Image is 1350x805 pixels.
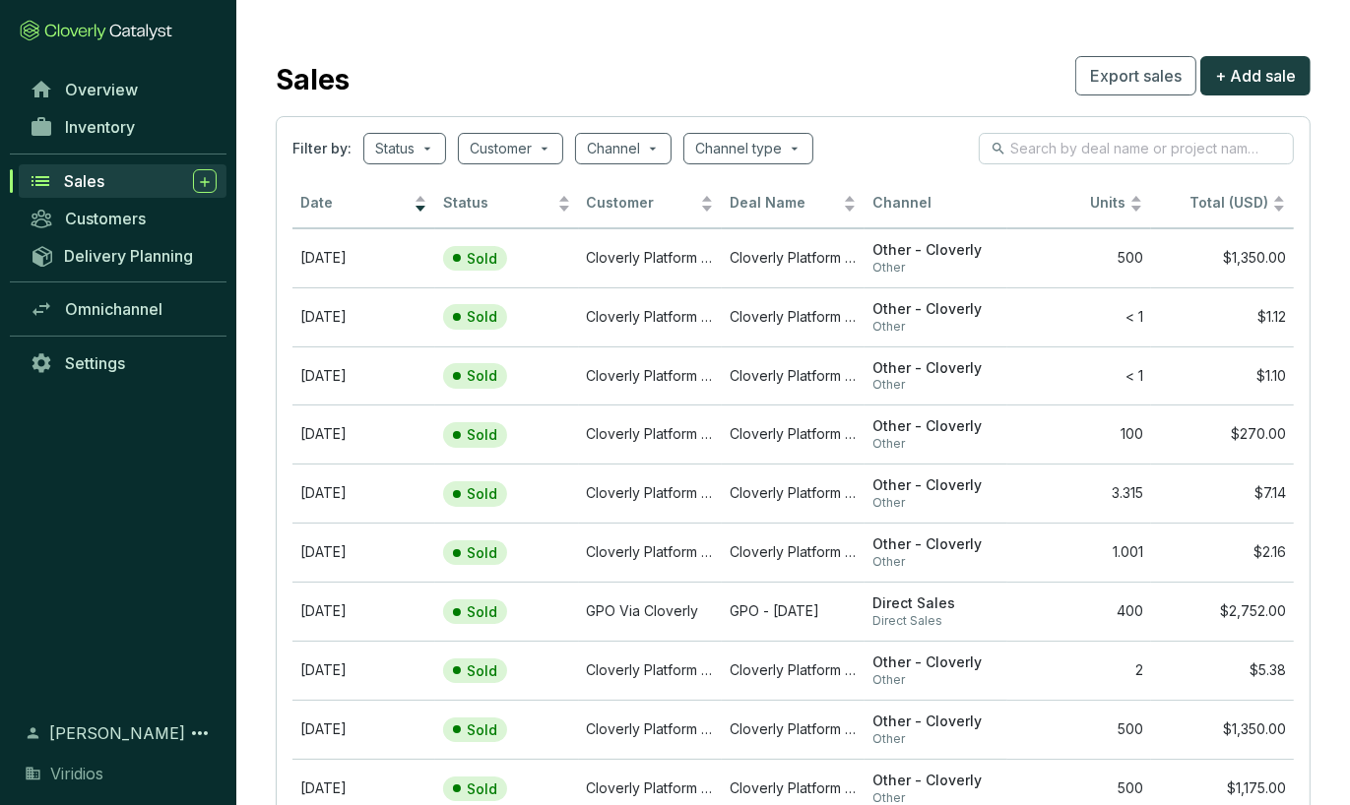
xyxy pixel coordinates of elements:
td: Cloverly Platform Buyer [579,228,722,287]
td: $2,752.00 [1151,582,1294,641]
td: $5.38 [1151,641,1294,700]
p: Sold [467,426,497,444]
p: Sold [467,485,497,503]
input: Search by deal name or project name... [1010,138,1264,159]
td: Cloverly Platform Buyer [579,287,722,346]
span: Inventory [65,117,135,137]
td: Jun 13 2025 [292,346,435,405]
td: Cloverly Platform SHP-eakos Jun 9 [722,404,865,464]
td: $1.10 [1151,346,1294,405]
td: Cloverly Platform India Solar V2020 Jun 4 [722,523,865,582]
span: Status [443,194,552,213]
td: 2 [1007,641,1150,700]
span: [PERSON_NAME] [49,721,185,745]
td: 500 [1007,700,1150,759]
td: Cloverly Platform Buyer [579,404,722,464]
td: GPO Via Cloverly [579,582,722,641]
span: Other - Cloverly [872,241,999,260]
span: + Add sale [1215,64,1296,88]
h2: Sales [276,59,350,100]
span: Other - Cloverly [872,772,999,790]
th: Customer [579,180,722,228]
td: Cloverly Platform Buyer [579,464,722,523]
p: Sold [467,603,497,621]
span: Other [872,731,999,747]
a: Customers [20,202,226,235]
td: Cloverly Platform Rimba Raya V2018 Jun 13 [722,346,865,405]
td: < 1 [1007,346,1150,405]
td: $1,350.00 [1151,700,1294,759]
td: Cloverly Platform Rimba Raya V2018 Jun 16 [722,287,865,346]
td: $270.00 [1151,404,1294,464]
a: Settings [20,346,226,380]
td: 500 [1007,228,1150,287]
span: Other - Cloverly [872,476,999,495]
td: Jun 16 2025 [292,287,435,346]
span: Other [872,260,999,276]
span: Customers [65,209,146,228]
span: Export sales [1090,64,1182,88]
td: 400 [1007,582,1150,641]
th: Channel [865,180,1007,228]
p: Sold [467,780,497,798]
p: Sold [467,662,497,680]
td: May 06 2025 [292,700,435,759]
span: Deal Name [730,194,839,213]
p: Sold [467,250,497,268]
td: 1.001 [1007,523,1150,582]
a: Sales [19,164,226,198]
a: Overview [20,73,226,106]
span: Other - Cloverly [872,359,999,378]
th: Status [435,180,578,228]
p: Sold [467,721,497,739]
a: Inventory [20,110,226,144]
span: Other - Cloverly [872,300,999,319]
p: Sold [467,367,497,385]
td: Cloverly Platform SHP-eakos May 13 [722,641,865,700]
p: Sold [467,544,497,562]
span: Other - Cloverly [872,712,999,731]
span: Other [872,436,999,452]
td: $7.14 [1151,464,1294,523]
td: $2.16 [1151,523,1294,582]
a: Delivery Planning [20,239,226,272]
td: Jun 04 2025 [292,523,435,582]
span: Viridios [50,762,103,785]
span: Other - Cloverly [872,417,999,436]
span: Delivery Planning [64,246,193,266]
td: Cloverly Platform SHP-eakos Aug 1 [722,228,865,287]
td: 100 [1007,404,1150,464]
td: Jun 06 2025 [292,464,435,523]
td: Cloverly Platform SHP-eakos May 6 [722,700,865,759]
th: Date [292,180,435,228]
span: Other [872,495,999,511]
span: Omnichannel [65,299,162,319]
span: Filter by: [292,139,352,158]
span: Other - Cloverly [872,535,999,554]
td: May 13 2025 [292,641,435,700]
td: Cloverly Platform India Solar V2020 Jun 6 [722,464,865,523]
button: Export sales [1075,56,1196,95]
span: Other [872,672,999,688]
span: Customer [587,194,696,213]
td: Cloverly Platform Buyer [579,523,722,582]
span: Sales [64,171,104,191]
span: Other [872,554,999,570]
p: Sold [467,308,497,326]
span: Total (USD) [1189,194,1268,211]
span: Overview [65,80,138,99]
td: $1,350.00 [1151,228,1294,287]
td: Cloverly Platform Buyer [579,641,722,700]
td: 3.315 [1007,464,1150,523]
td: Jun 09 2025 [292,404,435,464]
span: Units [1015,194,1125,213]
span: Direct Sales [872,613,999,629]
button: + Add sale [1200,56,1311,95]
a: Omnichannel [20,292,226,326]
td: Aug 01 2025 [292,228,435,287]
td: Jun 03 2025 [292,582,435,641]
td: $1.12 [1151,287,1294,346]
td: < 1 [1007,287,1150,346]
td: Cloverly Platform Buyer [579,700,722,759]
td: Cloverly Platform Buyer [579,346,722,405]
